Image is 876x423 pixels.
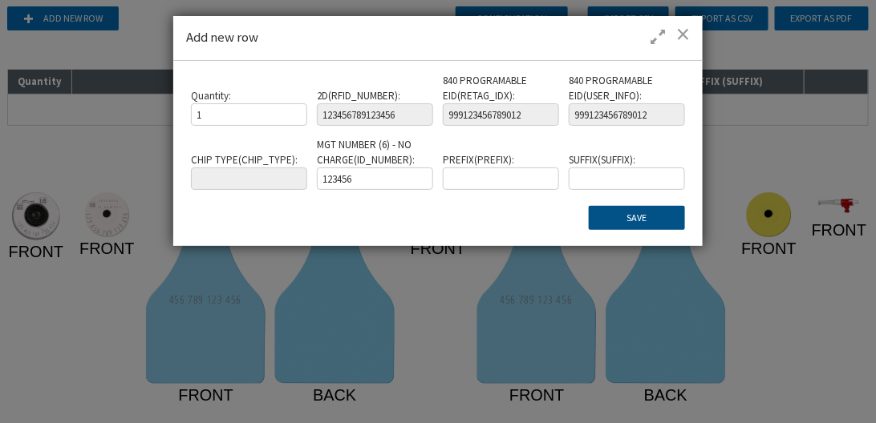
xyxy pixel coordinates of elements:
div: 840 PROGRAMABLE EID ( RETAG_IDX ) : [443,74,558,126]
div: CHIP TYPE ( CHIP_TYPE ) : [191,153,306,191]
div: Add new row [173,16,703,61]
div: SUFFIX ( SUFFIX ) : [569,153,684,191]
div: PREFIX ( PREFIX ) : [443,153,558,191]
div: MGT NUMBER (6) - NO CHARGE ( ID_NUMBER ) : [317,138,432,190]
button: Save [589,206,685,230]
div: Quantity : [191,89,306,127]
div: 840 PROGRAMABLE EID ( USER_INFO ) : [569,74,684,126]
div: 2D ( RFID_NUMBER ) : [317,89,432,127]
